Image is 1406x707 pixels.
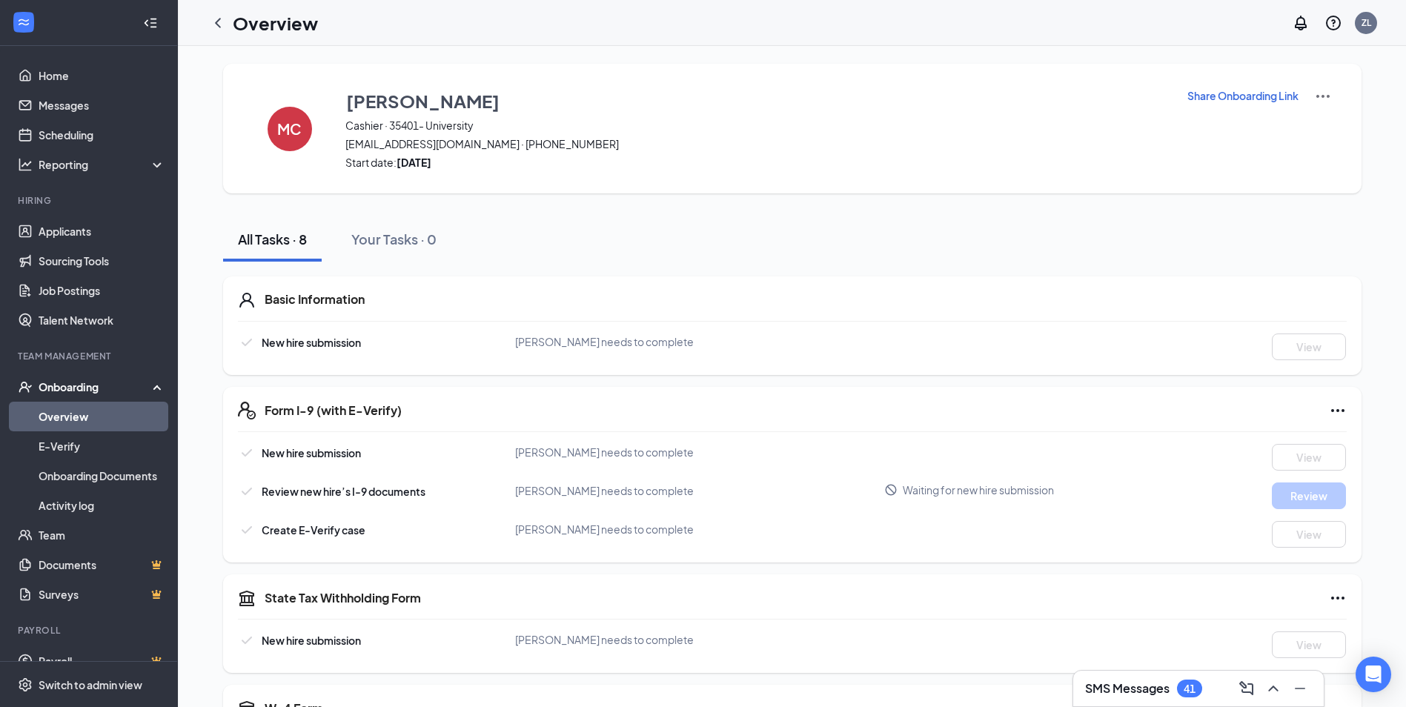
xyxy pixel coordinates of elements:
[1324,14,1342,32] svg: QuestionInfo
[39,550,165,580] a: DocumentsCrown
[209,14,227,32] svg: ChevronLeft
[39,90,165,120] a: Messages
[238,444,256,462] svg: Checkmark
[1362,16,1371,29] div: ZL
[238,402,256,419] svg: FormI9EVerifyIcon
[1238,680,1256,697] svg: ComposeMessage
[238,521,256,539] svg: Checkmark
[39,246,165,276] a: Sourcing Tools
[262,634,361,647] span: New hire submission
[18,350,162,362] div: Team Management
[1356,657,1391,692] div: Open Intercom Messenger
[345,155,1168,170] span: Start date:
[515,633,694,646] span: [PERSON_NAME] needs to complete
[345,118,1168,133] span: Cashier · 35401- University
[1261,677,1285,700] button: ChevronUp
[265,402,402,419] h5: Form I-9 (with E-Verify)
[238,631,256,649] svg: Checkmark
[1235,677,1259,700] button: ComposeMessage
[238,230,307,248] div: All Tasks · 8
[39,216,165,246] a: Applicants
[265,590,421,606] h5: State Tax Withholding Form
[515,522,694,536] span: [PERSON_NAME] needs to complete
[515,335,694,348] span: [PERSON_NAME] needs to complete
[39,120,165,150] a: Scheduling
[884,483,898,497] svg: Blocked
[515,484,694,497] span: [PERSON_NAME] needs to complete
[39,431,165,461] a: E-Verify
[238,482,256,500] svg: Checkmark
[39,677,142,692] div: Switch to admin view
[903,482,1054,497] span: Waiting for new hire submission
[18,624,162,637] div: Payroll
[39,157,166,172] div: Reporting
[1292,14,1310,32] svg: Notifications
[1329,589,1347,607] svg: Ellipses
[345,87,1168,114] button: [PERSON_NAME]
[18,157,33,172] svg: Analysis
[39,61,165,90] a: Home
[265,291,365,308] h5: Basic Information
[238,333,256,351] svg: Checkmark
[1187,87,1299,104] button: Share Onboarding Link
[39,379,153,394] div: Onboarding
[515,445,694,459] span: [PERSON_NAME] needs to complete
[18,379,33,394] svg: UserCheck
[18,677,33,692] svg: Settings
[39,646,165,676] a: PayrollCrown
[345,136,1168,151] span: [EMAIL_ADDRESS][DOMAIN_NAME] · [PHONE_NUMBER]
[351,230,437,248] div: Your Tasks · 0
[277,124,302,134] h4: MC
[1184,683,1196,695] div: 41
[262,336,361,349] span: New hire submission
[39,461,165,491] a: Onboarding Documents
[1314,87,1332,105] img: More Actions
[1272,444,1346,471] button: View
[143,16,158,30] svg: Collapse
[1187,88,1299,103] p: Share Onboarding Link
[39,580,165,609] a: SurveysCrown
[1272,333,1346,360] button: View
[238,291,256,309] svg: User
[16,15,31,30] svg: WorkstreamLogo
[346,88,500,113] h3: [PERSON_NAME]
[262,485,425,498] span: Review new hire’s I-9 documents
[262,446,361,459] span: New hire submission
[253,87,327,170] button: MC
[1288,677,1312,700] button: Minimize
[233,10,318,36] h1: Overview
[397,156,431,169] strong: [DATE]
[39,491,165,520] a: Activity log
[1272,631,1346,658] button: View
[39,305,165,335] a: Talent Network
[1291,680,1309,697] svg: Minimize
[1264,680,1282,697] svg: ChevronUp
[262,523,365,537] span: Create E-Verify case
[39,402,165,431] a: Overview
[238,589,256,607] svg: TaxGovernmentIcon
[1085,680,1170,697] h3: SMS Messages
[1272,521,1346,548] button: View
[1272,482,1346,509] button: Review
[39,276,165,305] a: Job Postings
[18,194,162,207] div: Hiring
[1329,402,1347,419] svg: Ellipses
[39,520,165,550] a: Team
